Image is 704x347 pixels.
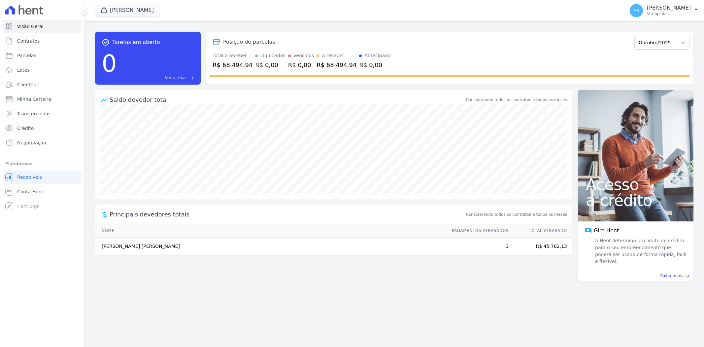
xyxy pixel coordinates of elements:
a: Parcelas [3,49,82,62]
span: Tarefas em aberto [112,38,160,46]
button: AS [PERSON_NAME] Ver opções [624,1,704,20]
div: R$ 68.494,94 [213,60,252,69]
div: Considerando todos os contratos e todos os meses [466,97,567,103]
td: [PERSON_NAME] [PERSON_NAME] [95,238,446,255]
th: Pagamentos Atrasados [446,224,509,238]
div: Posição de parcelas [223,38,275,46]
a: Lotes [3,63,82,77]
div: Antecipado [364,52,390,59]
span: Lotes [17,67,30,73]
div: R$ 68.494,94 [317,60,356,69]
span: Ver tarefas [165,75,186,81]
span: Giro Hent [594,227,619,235]
div: Saldo devedor total [110,95,465,104]
span: A Hent determina um limite de crédito para o seu empreendimento que poderá ser usado de forma ráp... [594,237,687,265]
span: Acesso [586,176,686,192]
div: Plataformas [5,160,79,168]
td: R$ 45.782,13 [509,238,572,255]
a: Clientes [3,78,82,91]
span: a crédito [586,192,686,208]
span: Crédito [17,125,34,132]
a: Crédito [3,122,82,135]
span: Visão Geral [17,23,44,30]
span: task_alt [102,38,110,46]
p: [PERSON_NAME] [647,5,691,11]
a: Ver tarefas east [119,75,194,81]
div: R$ 0,00 [359,60,390,69]
a: Minha Carteira [3,93,82,106]
span: Negativação [17,139,46,146]
th: Total Atrasado [509,224,572,238]
div: A receber [322,52,344,59]
span: Transferências [17,110,50,117]
div: 0 [102,46,117,81]
span: AS [633,8,639,13]
a: Transferências [3,107,82,120]
span: Contratos [17,38,40,44]
span: Conta Hent [17,188,43,195]
span: Saiba mais [660,273,682,279]
span: Parcelas [17,52,36,59]
span: Principais devedores totais [110,210,465,219]
span: Considerando todos os contratos e todos os meses [466,212,567,217]
span: east [189,75,194,80]
div: R$ 0,00 [255,60,285,69]
p: Ver opções [647,11,691,17]
div: Total a receber [213,52,252,59]
span: Minha Carteira [17,96,51,102]
button: [PERSON_NAME] [95,4,159,17]
a: Visão Geral [3,20,82,33]
td: 3 [446,238,509,255]
div: Vencidos [293,52,314,59]
div: Liquidados [260,52,285,59]
th: Nome [95,224,446,238]
a: Contratos [3,34,82,48]
div: R$ 0,00 [288,60,314,69]
span: east [685,274,689,279]
span: Clientes [17,81,36,88]
a: Recebíveis [3,171,82,184]
a: Negativação [3,136,82,149]
a: Saiba mais east [582,273,689,279]
a: Conta Hent [3,185,82,198]
span: Recebíveis [17,174,42,180]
